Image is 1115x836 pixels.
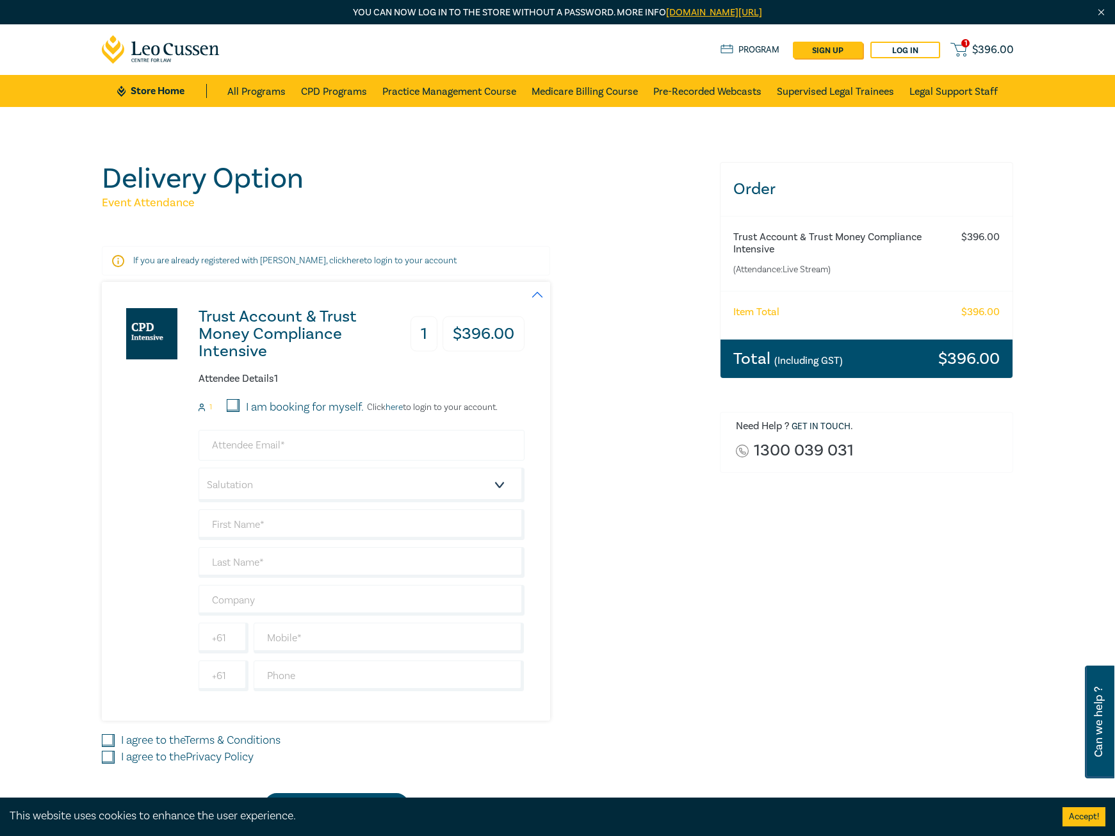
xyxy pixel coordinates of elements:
h6: $ 396.00 [961,231,1000,243]
a: Privacy Policy [186,750,254,764]
a: Log in [870,42,940,58]
input: Last Name* [199,547,525,578]
input: Company [199,585,525,616]
input: Mobile* [254,623,525,653]
a: here [386,402,403,413]
a: CPD Programs [301,75,367,107]
a: Get in touch [792,421,850,432]
p: You can now log in to the store without a password. More info [102,6,1014,20]
p: If you are already registered with [PERSON_NAME], click to login to your account [133,254,519,267]
h3: $ 396.00 [443,316,525,352]
h1: Delivery Option [102,162,704,195]
a: 1300 039 031 [754,442,854,459]
h6: Item Total [733,306,779,318]
h6: Trust Account & Trust Money Compliance Intensive [733,231,949,256]
span: Can we help ? [1093,673,1105,771]
input: Phone [254,660,525,691]
h3: Total [733,350,843,367]
span: 1 [961,39,970,47]
a: All Programs [227,75,286,107]
img: Close [1096,7,1107,18]
p: Click to login to your account. [364,402,498,413]
a: Supervised Legal Trainees [777,75,894,107]
label: I agree to the [121,749,254,766]
small: (Including GST) [774,354,843,367]
a: Terms & Conditions [184,733,281,748]
button: Accept cookies [1062,807,1105,826]
a: Pre-Recorded Webcasts [653,75,761,107]
label: I am booking for myself. [246,399,364,416]
input: +61 [199,660,248,691]
a: sign up [793,42,863,58]
h3: Trust Account & Trust Money Compliance Intensive [199,308,409,360]
h3: $ 396.00 [938,350,1000,367]
small: (Attendance: Live Stream ) [733,263,949,276]
a: Medicare Billing Course [532,75,638,107]
a: [DOMAIN_NAME][URL] [666,6,762,19]
input: Attendee Email* [199,430,525,461]
div: This website uses cookies to enhance the user experience. [10,808,1043,824]
a: Continue Shopping [409,793,542,817]
small: 1 [209,403,212,412]
a: Program [720,43,780,57]
h6: Need Help ? . [736,420,1004,433]
span: $ 396.00 [972,43,1014,57]
a: here [346,255,364,266]
input: First Name* [199,509,525,540]
img: Trust Account & Trust Money Compliance Intensive [126,308,177,359]
a: Practice Management Course [382,75,516,107]
a: Legal Support Staff [909,75,998,107]
a: Store Home [117,84,206,98]
h6: $ 396.00 [961,306,1000,318]
button: Checkout [265,793,409,817]
h5: Event Attendance [102,195,704,211]
h6: Attendee Details 1 [199,373,525,385]
h3: 1 [411,316,437,352]
h3: Order [720,163,1013,216]
input: +61 [199,623,248,653]
label: I agree to the [121,732,281,749]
